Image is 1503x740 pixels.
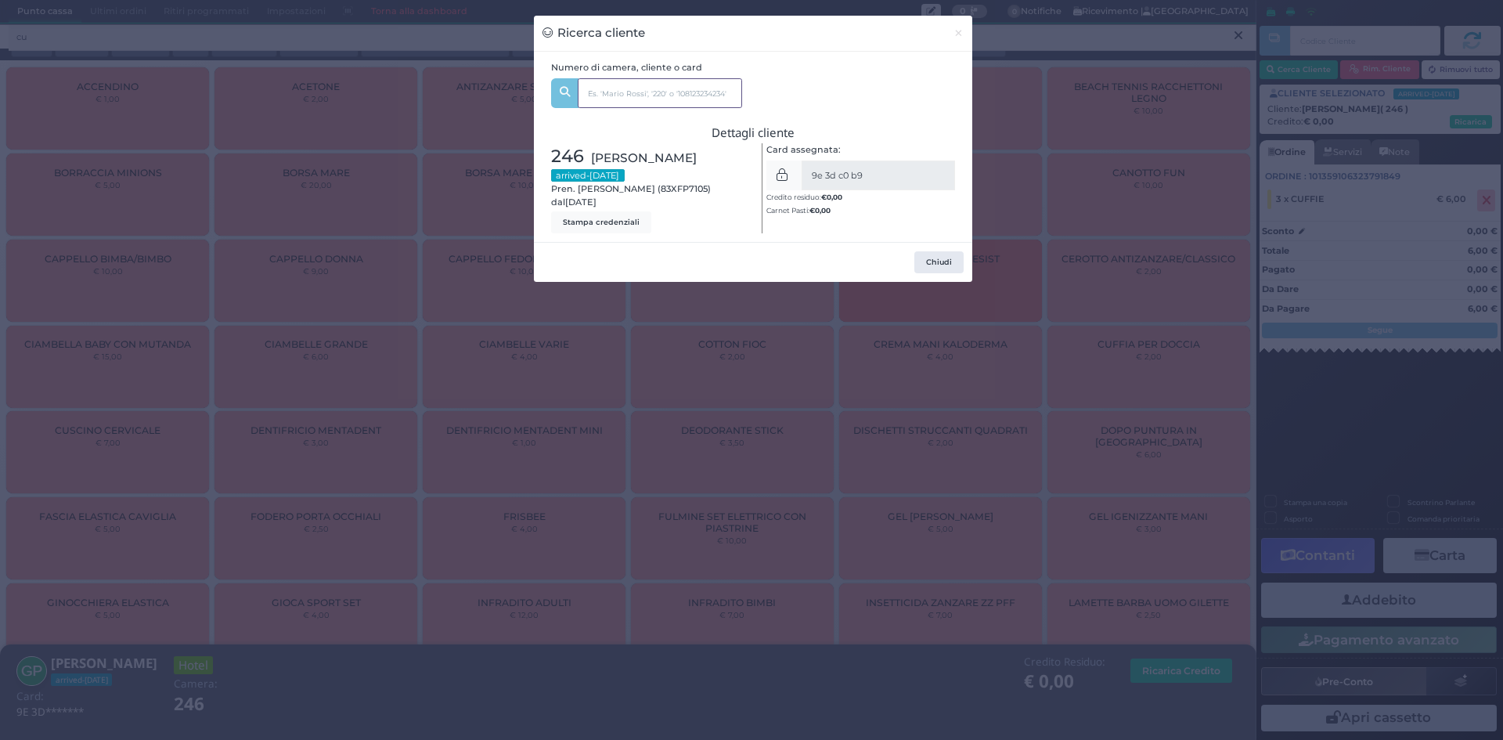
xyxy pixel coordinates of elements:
[542,24,645,42] h3: Ricerca cliente
[914,251,964,273] button: Chiudi
[542,143,753,233] div: Pren. [PERSON_NAME] (83XFP7105) dal
[821,193,842,201] b: €
[945,16,972,51] button: Chiudi
[551,61,702,74] label: Numero di camera, cliente o card
[551,211,651,233] button: Stampa credenziali
[578,78,742,108] input: Es. 'Mario Rossi', '220' o '108123234234'
[766,206,831,215] small: Carnet Pasti:
[815,205,831,215] span: 0,00
[565,196,597,209] span: [DATE]
[953,24,964,42] span: ×
[766,193,842,201] small: Credito residuo:
[591,149,697,167] span: [PERSON_NAME]
[551,169,625,182] small: arrived-[DATE]
[827,192,842,202] span: 0,00
[766,143,841,157] label: Card assegnata:
[551,143,584,170] span: 246
[551,126,956,139] h3: Dettagli cliente
[809,206,831,215] b: €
